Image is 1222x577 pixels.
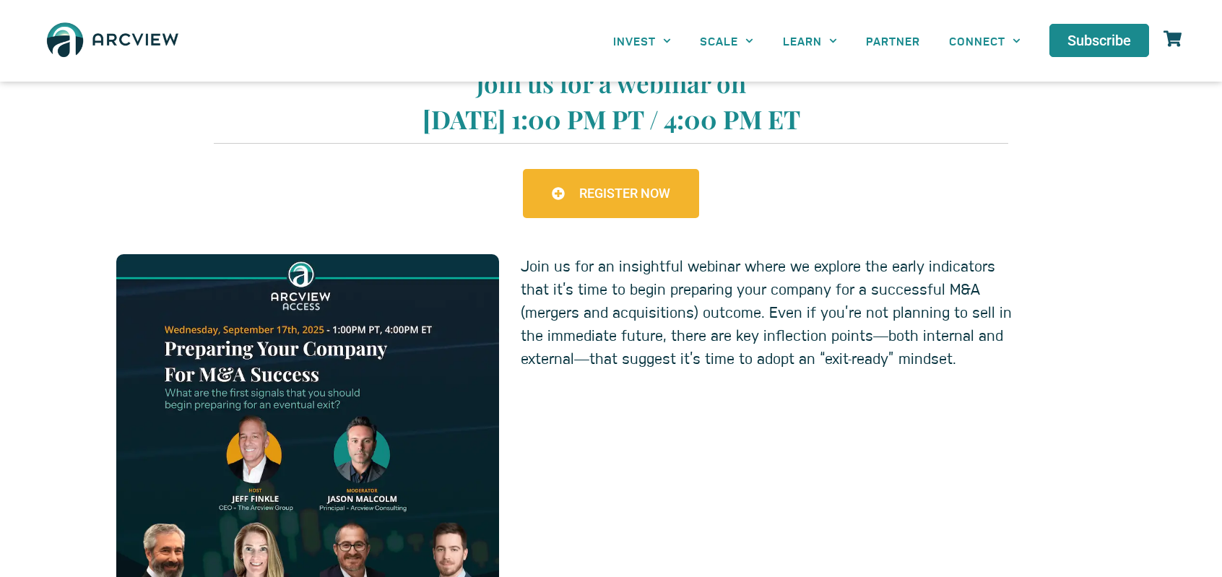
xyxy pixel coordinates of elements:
[523,169,699,218] a: REGISTER NOW
[221,66,1001,100] h1: Join us for a webinar on
[40,14,185,67] img: The Arcview Group
[685,25,768,57] a: SCALE
[599,25,685,57] a: INVEST
[221,103,1001,136] h1: [DATE] 1:00 PM PT / 4:00 PM ET
[935,25,1035,57] a: CONNECT
[599,25,1035,57] nav: Menu
[1049,24,1149,57] a: Subscribe
[521,254,1018,370] p: Join us for an insightful webinar where we explore the early indicators that it’s time to begin p...
[768,25,851,57] a: LEARN
[1067,33,1131,48] span: Subscribe
[851,25,935,57] a: PARTNER
[579,187,670,200] span: REGISTER NOW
